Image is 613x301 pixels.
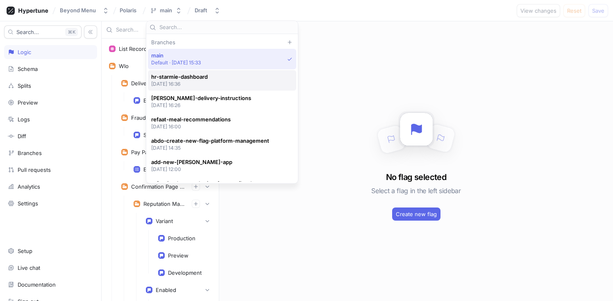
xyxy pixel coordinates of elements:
[151,116,231,123] span: refaat-meal-recommendations
[60,7,96,14] div: Beyond Menu
[18,166,51,173] div: Pull requests
[119,63,129,69] div: Wlo
[131,149,149,155] div: Pay Pal
[131,114,159,121] div: Fraud Prev
[18,281,56,288] div: Documentation
[18,116,30,123] div: Logs
[151,80,208,87] p: [DATE] 16:36
[151,159,232,166] span: add-new-[PERSON_NAME]-app
[18,66,38,72] div: Schema
[151,144,269,151] p: [DATE] 14:35
[160,7,172,14] div: main
[148,39,296,46] div: Branches
[16,30,39,34] span: Search...
[592,8,604,13] span: Save
[119,46,177,52] div: List Recording Enabled
[151,180,286,187] span: refaat/update-marketing-feature-flag-by-restaurant
[147,4,185,17] button: main
[4,25,82,39] button: Search...K
[18,183,40,190] div: Analytics
[18,265,40,271] div: Live chat
[392,208,440,221] button: Create new flag
[18,82,31,89] div: Splits
[57,4,112,17] button: Beyond Menu
[195,7,207,14] div: Draft
[151,95,251,102] span: [PERSON_NAME]-delivery-instructions
[168,252,188,259] div: Preview
[65,28,78,36] div: K
[151,52,201,59] span: main
[120,7,136,13] span: Polaris
[18,99,38,106] div: Preview
[131,183,185,190] div: Confirmation Page Experiments
[151,123,231,130] p: [DATE] 16:00
[567,8,581,13] span: Reset
[517,4,560,17] button: View changes
[116,26,199,34] input: Search...
[168,235,195,242] div: Production
[18,150,42,156] div: Branches
[371,183,461,198] h5: Select a flag in the left sidebar
[396,212,437,217] span: Create new flag
[156,218,173,224] div: Variant
[168,269,202,276] div: Development
[563,4,585,17] button: Reset
[151,102,251,109] p: [DATE] 16:26
[588,4,608,17] button: Save
[131,80,183,87] div: Delivery Instructions
[191,4,224,17] button: Draft
[18,248,32,254] div: Setup
[143,201,185,207] div: Reputation Management
[520,8,556,13] span: View changes
[18,200,38,207] div: Settings
[159,23,295,32] input: Search...
[151,137,269,144] span: abdo-create-new-flag-platform-management
[18,133,26,139] div: Diff
[156,287,176,293] div: Enabled
[151,73,208,80] span: hr-starmie-dashboard
[151,166,232,173] p: [DATE] 12:00
[4,278,97,292] a: Documentation
[151,59,201,66] p: Default ‧ [DATE] 15:33
[18,49,31,55] div: Logic
[386,171,446,183] h3: No flag selected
